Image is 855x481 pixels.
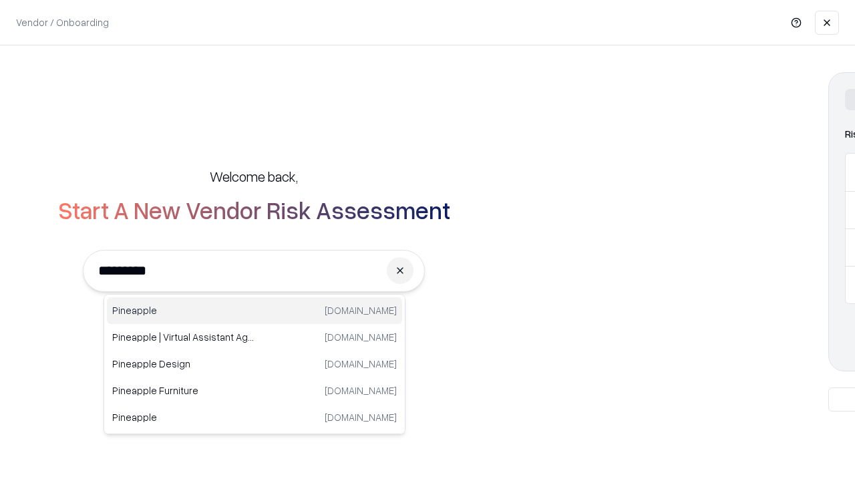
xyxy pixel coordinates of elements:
p: [DOMAIN_NAME] [325,410,397,424]
p: Pineapple Furniture [112,383,254,397]
p: [DOMAIN_NAME] [325,383,397,397]
p: [DOMAIN_NAME] [325,357,397,371]
p: Pineapple [112,303,254,317]
p: [DOMAIN_NAME] [325,330,397,344]
p: Pineapple Design [112,357,254,371]
p: [DOMAIN_NAME] [325,303,397,317]
h2: Start A New Vendor Risk Assessment [58,196,450,223]
div: Suggestions [104,294,405,434]
p: Vendor / Onboarding [16,15,109,29]
p: Pineapple [112,410,254,424]
p: Pineapple | Virtual Assistant Agency [112,330,254,344]
h5: Welcome back, [210,167,298,186]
